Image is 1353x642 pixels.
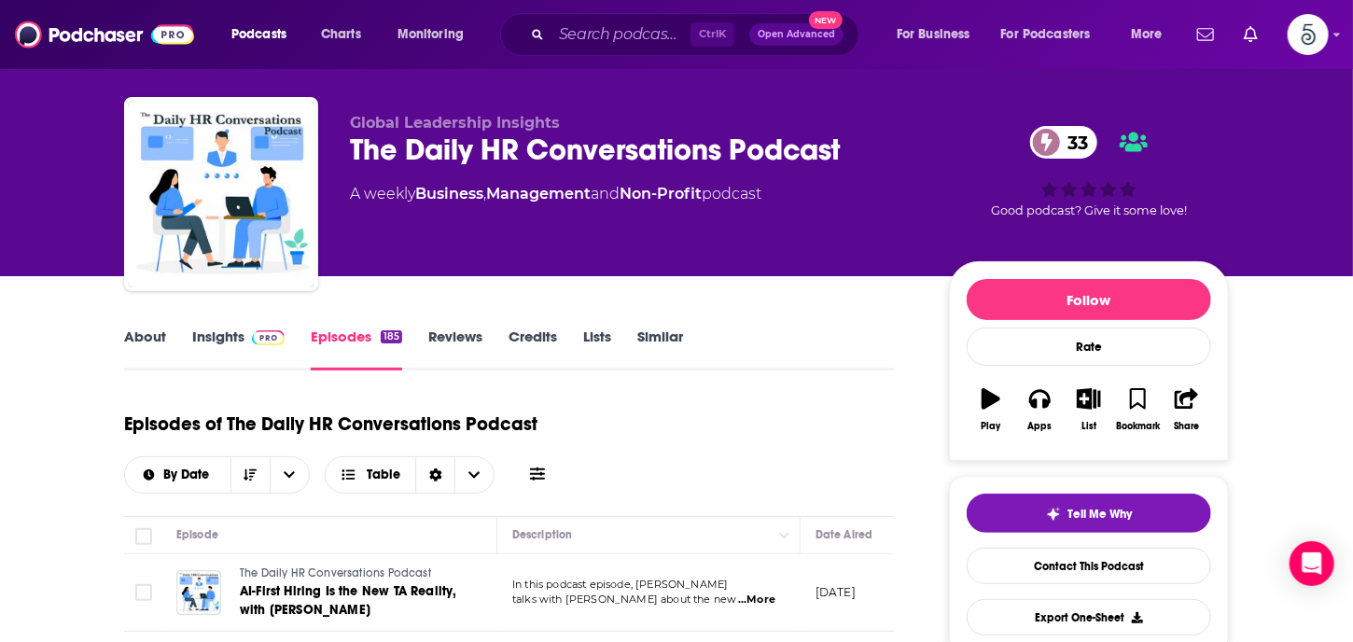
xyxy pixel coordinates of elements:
a: Non-Profit [620,185,702,202]
span: For Podcasters [1001,21,1091,48]
span: Charts [321,21,361,48]
a: Show notifications dropdown [1190,19,1221,50]
a: Show notifications dropdown [1236,19,1265,50]
span: talks with [PERSON_NAME] about the new [512,593,737,606]
div: Description [512,523,572,546]
button: Show profile menu [1288,14,1329,55]
button: Export One-Sheet [967,599,1211,635]
button: List [1065,376,1113,443]
div: Apps [1028,421,1053,432]
a: About [124,328,166,370]
a: InsightsPodchaser Pro [192,328,285,370]
img: Podchaser Pro [252,330,285,345]
p: [DATE] [816,584,856,600]
button: Play [967,376,1015,443]
div: A weekly podcast [350,183,761,205]
span: Global Leadership Insights [350,114,560,132]
span: Podcasts [231,21,286,48]
button: open menu [384,20,488,49]
div: 185 [381,330,402,343]
div: Open Intercom Messenger [1290,541,1334,586]
span: For Business [897,21,970,48]
span: ...More [738,593,775,607]
button: Share [1163,376,1211,443]
img: The Daily HR Conversations Podcast [128,101,314,287]
span: Good podcast? Give it some love! [991,203,1187,217]
span: and [591,185,620,202]
img: tell me why sparkle [1046,507,1061,522]
input: Search podcasts, credits, & more... [551,20,690,49]
button: Open AdvancedNew [749,23,844,46]
div: Bookmark [1116,421,1160,432]
a: Management [486,185,591,202]
span: More [1131,21,1163,48]
button: open menu [1118,20,1186,49]
button: Column Actions [774,524,796,547]
h2: Choose List sort [124,456,310,494]
a: Charts [309,20,372,49]
a: AI-First Hiring Is the New TA Reality, with [PERSON_NAME] [240,582,464,620]
span: AI-First Hiring Is the New TA Reality, with [PERSON_NAME] [240,583,457,618]
div: 33Good podcast? Give it some love! [949,114,1229,230]
span: By Date [163,468,216,481]
a: Contact This Podcast [967,548,1211,584]
button: Follow [967,279,1211,320]
div: Episode [176,523,218,546]
button: Choose View [325,456,495,494]
span: 33 [1049,126,1097,159]
span: New [809,11,843,29]
img: User Profile [1288,14,1329,55]
img: Podchaser - Follow, Share and Rate Podcasts [15,17,194,52]
div: Rate [967,328,1211,366]
a: Reviews [428,328,482,370]
button: open menu [270,457,309,493]
h1: Episodes of The Daily HR Conversations Podcast [124,412,537,436]
span: Toggle select row [135,584,152,601]
span: Logged in as Spiral5-G2 [1288,14,1329,55]
button: open menu [884,20,994,49]
a: Credits [509,328,557,370]
div: Date Aired [816,523,872,546]
div: Share [1174,421,1199,432]
div: Play [982,421,1001,432]
button: Bookmark [1113,376,1162,443]
button: Sort Direction [230,457,270,493]
span: The Daily HR Conversations Podcast [240,566,431,579]
a: Similar [637,328,683,370]
span: In this podcast episode, [PERSON_NAME] [512,578,729,591]
span: , [483,185,486,202]
a: Business [415,185,483,202]
button: open menu [218,20,311,49]
span: Monitoring [398,21,464,48]
a: The Daily HR Conversations Podcast [240,565,464,582]
button: open menu [125,468,230,481]
span: Open Advanced [758,30,835,39]
a: Episodes185 [311,328,402,370]
div: Search podcasts, credits, & more... [518,13,877,56]
a: Lists [583,328,611,370]
span: Table [367,468,400,481]
button: tell me why sparkleTell Me Why [967,494,1211,533]
div: Sort Direction [415,457,454,493]
a: 33 [1030,126,1097,159]
span: Tell Me Why [1068,507,1133,522]
div: List [1081,421,1096,432]
span: Ctrl K [690,22,734,47]
button: Apps [1015,376,1064,443]
button: open menu [989,20,1118,49]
